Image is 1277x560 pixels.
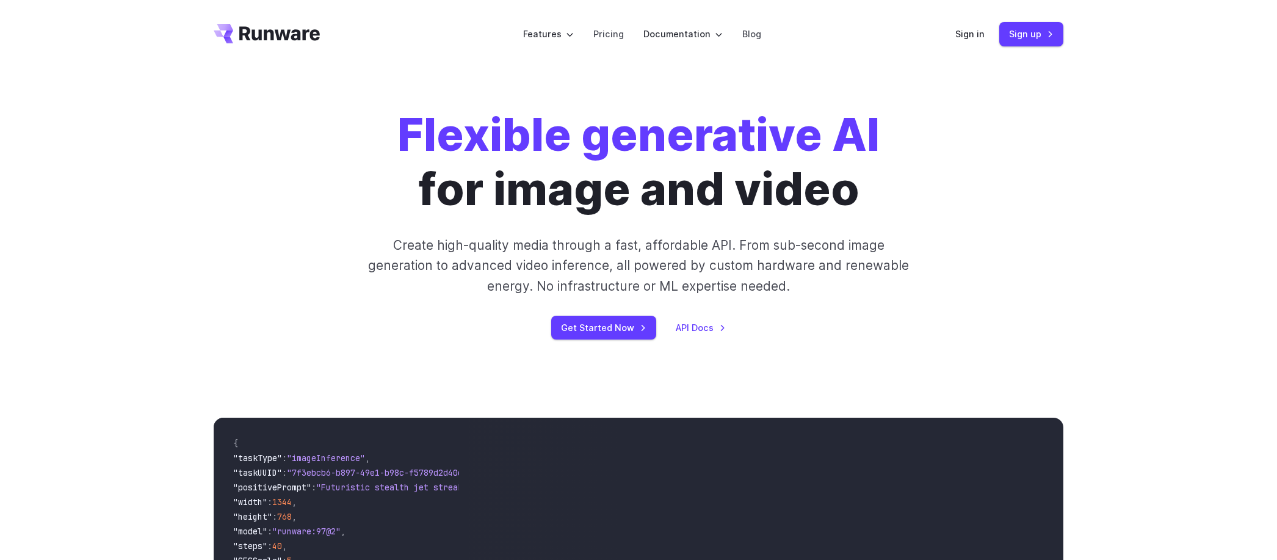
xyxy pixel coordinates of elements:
p: Create high-quality media through a fast, affordable API. From sub-second image generation to adv... [367,235,911,296]
span: "taskType" [233,453,282,464]
span: "taskUUID" [233,467,282,478]
span: 768 [277,511,292,522]
span: "height" [233,511,272,522]
span: "imageInference" [287,453,365,464]
span: , [292,511,297,522]
span: : [267,496,272,507]
span: "model" [233,526,267,537]
a: Pricing [593,27,624,41]
span: 40 [272,540,282,551]
label: Documentation [643,27,723,41]
span: "steps" [233,540,267,551]
span: : [267,526,272,537]
span: : [272,511,277,522]
span: 1344 [272,496,292,507]
strong: Flexible generative AI [397,107,880,162]
span: , [292,496,297,507]
span: : [267,540,272,551]
a: Go to / [214,24,320,43]
label: Features [523,27,574,41]
a: API Docs [676,321,726,335]
span: "7f3ebcb6-b897-49e1-b98c-f5789d2d40d7" [287,467,472,478]
span: : [282,467,287,478]
span: { [233,438,238,449]
span: , [282,540,287,551]
span: : [311,482,316,493]
span: , [341,526,345,537]
span: "width" [233,496,267,507]
span: "positivePrompt" [233,482,311,493]
h1: for image and video [397,107,880,216]
a: Blog [742,27,761,41]
a: Get Started Now [551,316,656,340]
span: , [365,453,370,464]
span: "Futuristic stealth jet streaking through a neon-lit cityscape with glowing purple exhaust" [316,482,761,493]
a: Sign in [955,27,985,41]
a: Sign up [999,22,1063,46]
span: "runware:97@2" [272,526,341,537]
span: : [282,453,287,464]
